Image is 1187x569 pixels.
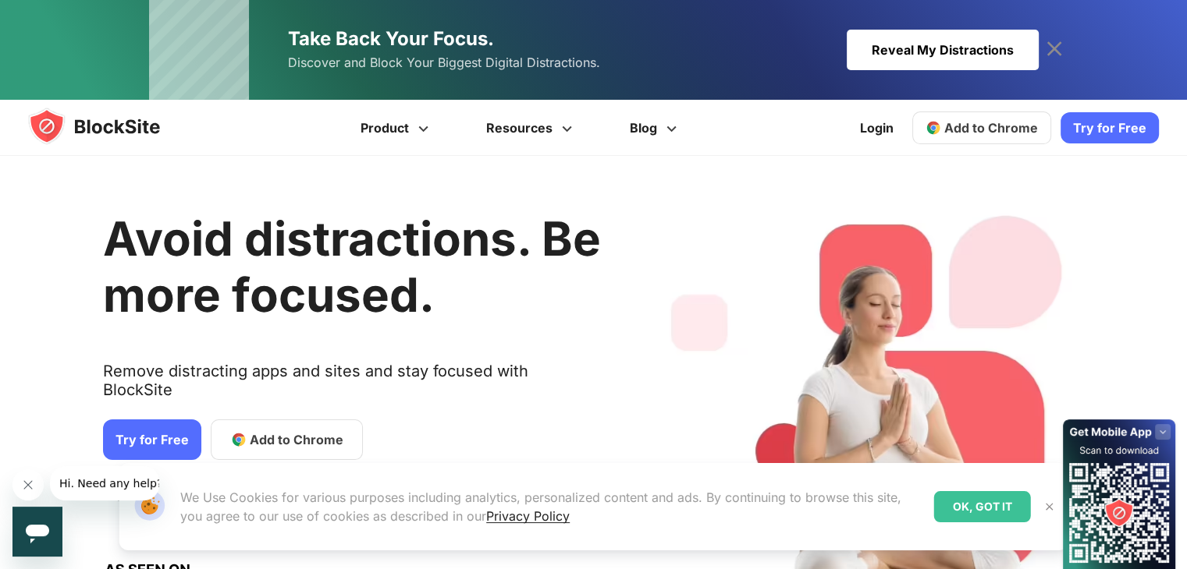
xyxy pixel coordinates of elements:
iframe: Botão para abrir a janela de mensagens [12,507,62,557]
a: Try for Free [103,419,201,460]
span: Discover and Block Your Biggest Digital Distractions. [288,51,600,74]
img: Close [1043,500,1056,513]
h1: Avoid distractions. Be more focused. [103,210,601,323]
a: Add to Chrome [211,419,363,460]
a: Login [851,109,903,147]
div: OK, GOT IT [934,491,1031,522]
a: Resources [460,100,603,156]
text: Remove distracting apps and sites and stay focused with BlockSite [103,362,601,412]
iframe: Fechar mensagem [12,469,44,500]
a: Add to Chrome [912,111,1051,144]
span: Hi. Need any help? [9,11,112,23]
p: We Use Cookies for various purposes including analytics, personalized content and ads. By continu... [180,488,922,525]
a: Privacy Policy [486,508,570,524]
a: Product [334,100,460,156]
span: Add to Chrome [944,120,1038,136]
iframe: Mensagem da empresa [50,466,159,500]
a: Blog [603,100,708,156]
span: Add to Chrome [250,430,343,449]
a: Try for Free [1061,112,1159,143]
img: blocksite-icon.5d769676.svg [28,108,190,145]
img: chrome-icon.svg [926,120,941,136]
span: Take Back Your Focus. [288,27,494,50]
div: Reveal My Distractions [847,30,1039,70]
button: Close [1040,497,1060,517]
